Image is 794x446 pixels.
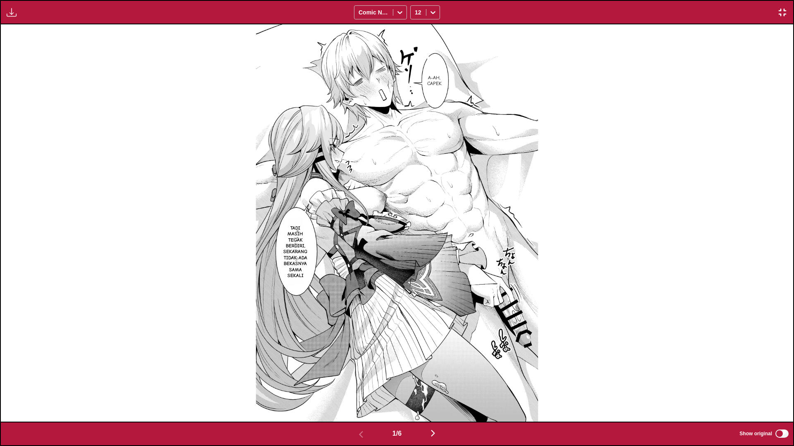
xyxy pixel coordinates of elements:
[392,430,402,437] span: 1 / 6
[775,429,789,438] input: Show original
[428,428,438,438] img: Next page
[356,429,366,439] img: Previous page
[426,73,443,88] p: A-ah, capek
[282,223,309,280] p: Tadi masih tegak berdiri, sekarang tidak ada bekasnya sama sekali
[256,24,538,422] img: Manga Panel
[739,431,772,437] span: Show original
[7,7,17,17] img: Download translated images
